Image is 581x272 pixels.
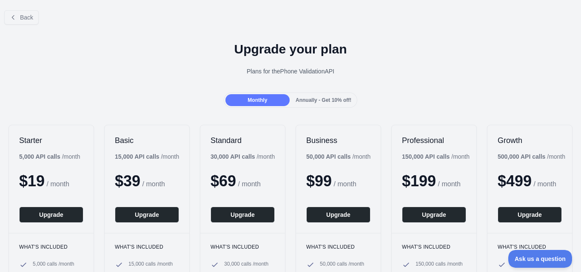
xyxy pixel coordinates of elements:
div: / month [402,152,470,161]
iframe: Toggle Customer Support [508,250,572,268]
span: $ 199 [402,172,436,190]
span: $ 69 [211,172,236,190]
h2: Standard [211,135,275,146]
b: 30,000 API calls [211,153,255,160]
div: / month [211,152,275,161]
h2: Business [306,135,370,146]
b: 150,000 API calls [402,153,450,160]
h2: Professional [402,135,466,146]
b: 500,000 API calls [498,153,545,160]
span: $ 499 [498,172,532,190]
span: $ 99 [306,172,332,190]
div: / month [498,152,565,161]
div: / month [306,152,370,161]
b: 50,000 API calls [306,153,351,160]
h2: Growth [498,135,562,146]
